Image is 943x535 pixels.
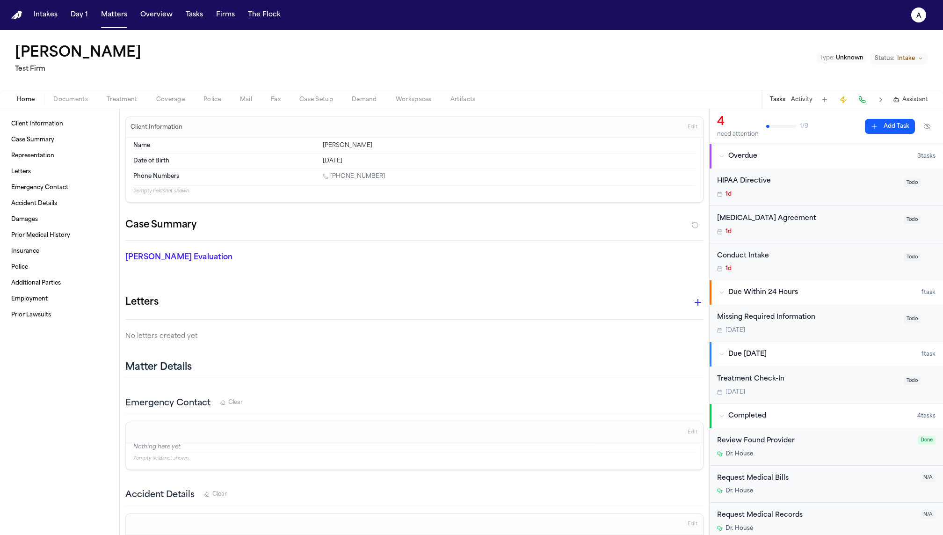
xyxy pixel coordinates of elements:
[7,244,112,259] a: Insurance
[7,276,112,291] a: Additional Parties
[97,7,131,23] button: Matters
[710,466,943,503] div: Open task: Request Medical Bills
[818,93,831,106] button: Add Task
[893,96,928,103] button: Assistant
[717,213,898,224] div: [MEDICAL_DATA] Agreement
[770,96,785,103] button: Tasks
[710,144,943,169] button: Overdue3tasks
[820,55,834,61] span: Type :
[125,397,210,410] h3: Emergency Contact
[323,173,385,180] a: Call 1 (571) 899-0876
[396,96,432,103] span: Workspaces
[203,96,221,103] span: Police
[728,152,757,161] span: Overdue
[125,218,196,233] h2: Case Summary
[710,305,943,342] div: Open task: Missing Required Information
[921,473,936,482] span: N/A
[133,173,179,180] span: Phone Numbers
[53,96,88,103] span: Documents
[7,132,112,147] a: Case Summary
[725,388,745,396] span: [DATE]
[156,96,185,103] span: Coverage
[725,228,732,235] span: 1d
[904,178,921,187] span: Todo
[717,115,759,130] div: 4
[725,525,753,532] span: Dr. House
[212,7,239,23] button: Firms
[7,292,112,307] a: Employment
[244,7,284,23] a: The Flock
[728,411,766,421] span: Completed
[7,180,112,195] a: Emergency Contact
[725,265,732,272] span: 1d
[904,315,921,323] span: Todo
[710,243,943,280] div: Open task: Conduct Intake
[7,212,112,227] a: Damages
[137,7,176,23] button: Overview
[728,288,798,297] span: Due Within 24 Hours
[125,295,159,310] h1: Letters
[917,153,936,160] span: 3 task s
[725,487,753,495] span: Dr. House
[450,96,476,103] span: Artifacts
[67,7,92,23] a: Day 1
[133,443,696,453] p: Nothing here yet.
[125,331,704,342] p: No letters created yet
[919,119,936,134] button: Hide completed tasks (⌘⇧H)
[717,251,898,262] div: Conduct Intake
[717,374,898,385] div: Treatment Check-In
[125,361,192,374] h2: Matter Details
[717,131,759,138] div: need attention
[11,11,22,20] a: Home
[685,425,700,440] button: Edit
[688,124,697,131] span: Edit
[904,376,921,385] span: Todo
[710,280,943,305] button: Due Within 24 Hours1task
[870,53,928,64] button: Change status from Intake
[717,510,915,521] div: Request Medical Records
[800,123,808,130] span: 1 / 9
[710,404,943,428] button: Completed4tasks
[7,228,112,243] a: Prior Medical History
[182,7,207,23] a: Tasks
[220,399,243,406] button: Clear Emergency Contact
[133,142,317,149] dt: Name
[688,429,697,436] span: Edit
[240,96,252,103] span: Mail
[15,64,145,75] h2: Test Firm
[30,7,61,23] button: Intakes
[271,96,281,103] span: Fax
[688,521,697,528] span: Edit
[904,253,921,262] span: Todo
[352,96,377,103] span: Demand
[204,491,227,498] button: Clear Accident Details
[728,350,767,359] span: Due [DATE]
[918,436,936,445] span: Done
[685,517,700,532] button: Edit
[921,510,936,519] span: N/A
[921,289,936,296] span: 1 task
[7,260,112,275] a: Police
[107,96,138,103] span: Treatment
[133,188,696,195] p: 9 empty fields not shown.
[717,473,915,484] div: Request Medical Bills
[125,252,311,263] p: [PERSON_NAME] Evaluation
[897,55,915,62] span: Intake
[836,55,863,61] span: Unknown
[725,450,753,458] span: Dr. House
[7,117,112,132] a: Client Information
[11,11,22,20] img: Finch Logo
[7,196,112,211] a: Accident Details
[710,206,943,243] div: Open task: Retainer Agreement
[212,491,227,498] span: Clear
[710,428,943,466] div: Open task: Review Found Provider
[725,191,732,198] span: 1d
[299,96,333,103] span: Case Setup
[15,45,141,62] button: Edit matter name
[125,489,195,502] h3: Accident Details
[865,119,915,134] button: Add Task
[323,157,696,165] div: [DATE]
